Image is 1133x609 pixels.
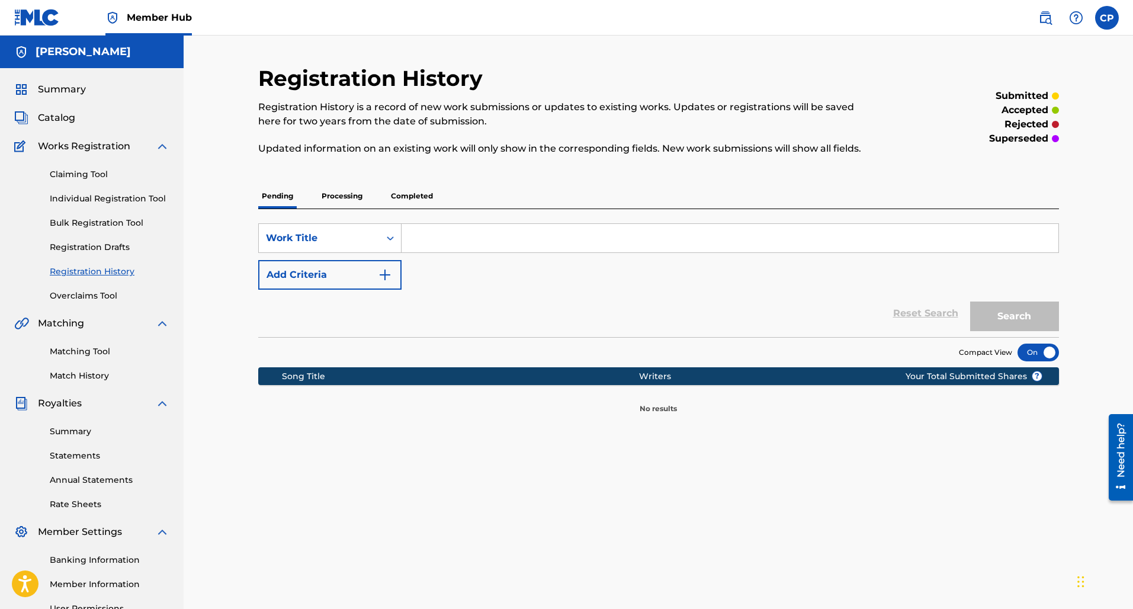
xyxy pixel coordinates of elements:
[50,370,169,382] a: Match History
[1004,117,1048,132] p: rejected
[36,45,131,59] h5: Cory Pack
[14,9,60,26] img: MLC Logo
[50,425,169,438] a: Summary
[50,217,169,229] a: Bulk Registration Tool
[50,345,169,358] a: Matching Tool
[1038,11,1052,25] img: search
[387,184,436,209] p: Completed
[155,396,169,411] img: expand
[50,554,169,566] a: Banking Information
[1074,552,1133,609] iframe: Chat Widget
[266,231,373,245] div: Work Title
[50,265,169,278] a: Registration History
[38,111,75,125] span: Catalog
[959,347,1012,358] span: Compact View
[127,11,192,24] span: Member Hub
[50,193,169,205] a: Individual Registration Tool
[38,396,82,411] span: Royalties
[50,450,169,462] a: Statements
[38,82,86,97] span: Summary
[50,241,169,254] a: Registration Drafts
[258,142,875,156] p: Updated information on an existing work will only show in the corresponding fields. New work subm...
[1064,6,1088,30] div: Help
[258,260,402,290] button: Add Criteria
[378,268,392,282] img: 9d2ae6d4665cec9f34b9.svg
[14,316,29,331] img: Matching
[50,168,169,181] a: Claiming Tool
[258,65,489,92] h2: Registration History
[639,370,943,383] div: Writers
[14,111,28,125] img: Catalog
[1002,103,1048,117] p: accepted
[282,370,639,383] div: Song Title
[155,316,169,331] img: expand
[14,396,28,411] img: Royalties
[318,184,366,209] p: Processing
[1069,11,1083,25] img: help
[14,45,28,59] img: Accounts
[50,578,169,591] a: Member Information
[38,139,130,153] span: Works Registration
[258,184,297,209] p: Pending
[1033,6,1057,30] a: Public Search
[14,525,28,539] img: Member Settings
[989,132,1048,146] p: superseded
[50,498,169,511] a: Rate Sheets
[155,525,169,539] img: expand
[1077,564,1084,600] div: Drag
[38,525,122,539] span: Member Settings
[906,370,1042,383] span: Your Total Submitted Shares
[258,100,875,129] p: Registration History is a record of new work submissions or updates to existing works. Updates or...
[640,389,677,414] p: No results
[50,474,169,486] a: Annual Statements
[105,11,120,25] img: Top Rightsholder
[1032,371,1042,381] span: ?
[258,223,1059,337] form: Search Form
[38,316,84,331] span: Matching
[1095,6,1119,30] div: User Menu
[50,290,169,302] a: Overclaims Tool
[14,82,28,97] img: Summary
[155,139,169,153] img: expand
[14,82,86,97] a: SummarySummary
[14,139,30,153] img: Works Registration
[1100,409,1133,507] iframe: Resource Center
[14,111,75,125] a: CatalogCatalog
[996,89,1048,103] p: submitted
